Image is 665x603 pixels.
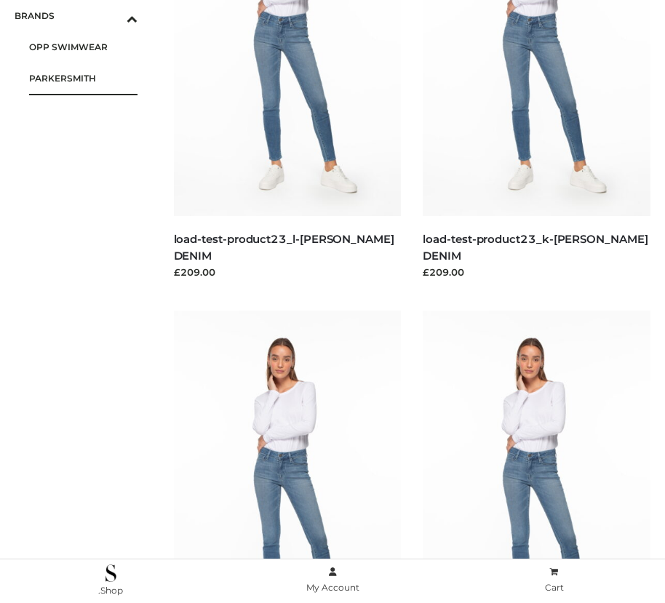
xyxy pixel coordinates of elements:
[29,39,138,55] span: OPP SWIMWEAR
[423,265,650,279] div: £209.00
[105,564,116,582] img: .Shop
[222,564,444,596] a: My Account
[15,7,138,24] span: BRANDS
[423,232,648,263] a: load-test-product23_k-[PERSON_NAME] DENIM
[29,31,138,63] a: OPP SWIMWEAR
[29,70,138,87] span: PARKERSMITH
[29,63,138,94] a: PARKERSMITH
[545,582,564,593] span: Cart
[443,564,665,596] a: Cart
[174,265,402,279] div: £209.00
[98,585,123,596] span: .Shop
[174,232,394,263] a: load-test-product23_l-[PERSON_NAME] DENIM
[306,582,359,593] span: My Account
